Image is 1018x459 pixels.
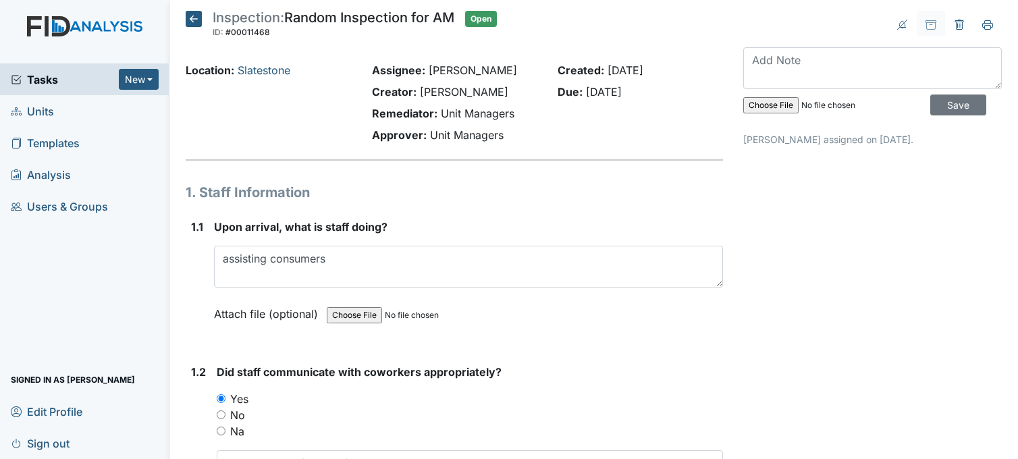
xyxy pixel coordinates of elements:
[225,27,270,37] span: #00011468
[186,182,723,202] h1: 1. Staff Information
[930,94,986,115] input: Save
[743,132,1002,146] p: [PERSON_NAME] assigned on [DATE].
[214,220,387,234] span: Upon arrival, what is staff doing?
[441,107,514,120] span: Unit Managers
[213,11,454,40] div: Random Inspection for AM
[372,128,427,142] strong: Approver:
[586,85,622,99] span: [DATE]
[465,11,497,27] span: Open
[119,69,159,90] button: New
[217,394,225,403] input: Yes
[11,196,108,217] span: Users & Groups
[430,128,504,142] span: Unit Managers
[217,410,225,419] input: No
[11,369,135,390] span: Signed in as [PERSON_NAME]
[11,72,119,88] a: Tasks
[372,85,417,99] strong: Creator:
[608,63,643,77] span: [DATE]
[429,63,517,77] span: [PERSON_NAME]
[230,407,245,423] label: No
[11,401,82,422] span: Edit Profile
[230,391,248,407] label: Yes
[372,107,437,120] strong: Remediator:
[186,63,234,77] strong: Location:
[214,298,323,322] label: Attach file (optional)
[372,63,425,77] strong: Assignee:
[217,427,225,435] input: Na
[11,164,71,185] span: Analysis
[213,9,284,26] span: Inspection:
[217,365,502,379] span: Did staff communicate with coworkers appropriately?
[191,219,203,235] label: 1.1
[558,85,583,99] strong: Due:
[558,63,604,77] strong: Created:
[11,132,80,153] span: Templates
[238,63,290,77] a: Slatestone
[230,423,244,439] label: Na
[11,101,54,122] span: Units
[11,433,70,454] span: Sign out
[191,364,206,380] label: 1.2
[214,246,723,288] textarea: assisting consumers
[420,85,508,99] span: [PERSON_NAME]
[213,27,223,37] span: ID:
